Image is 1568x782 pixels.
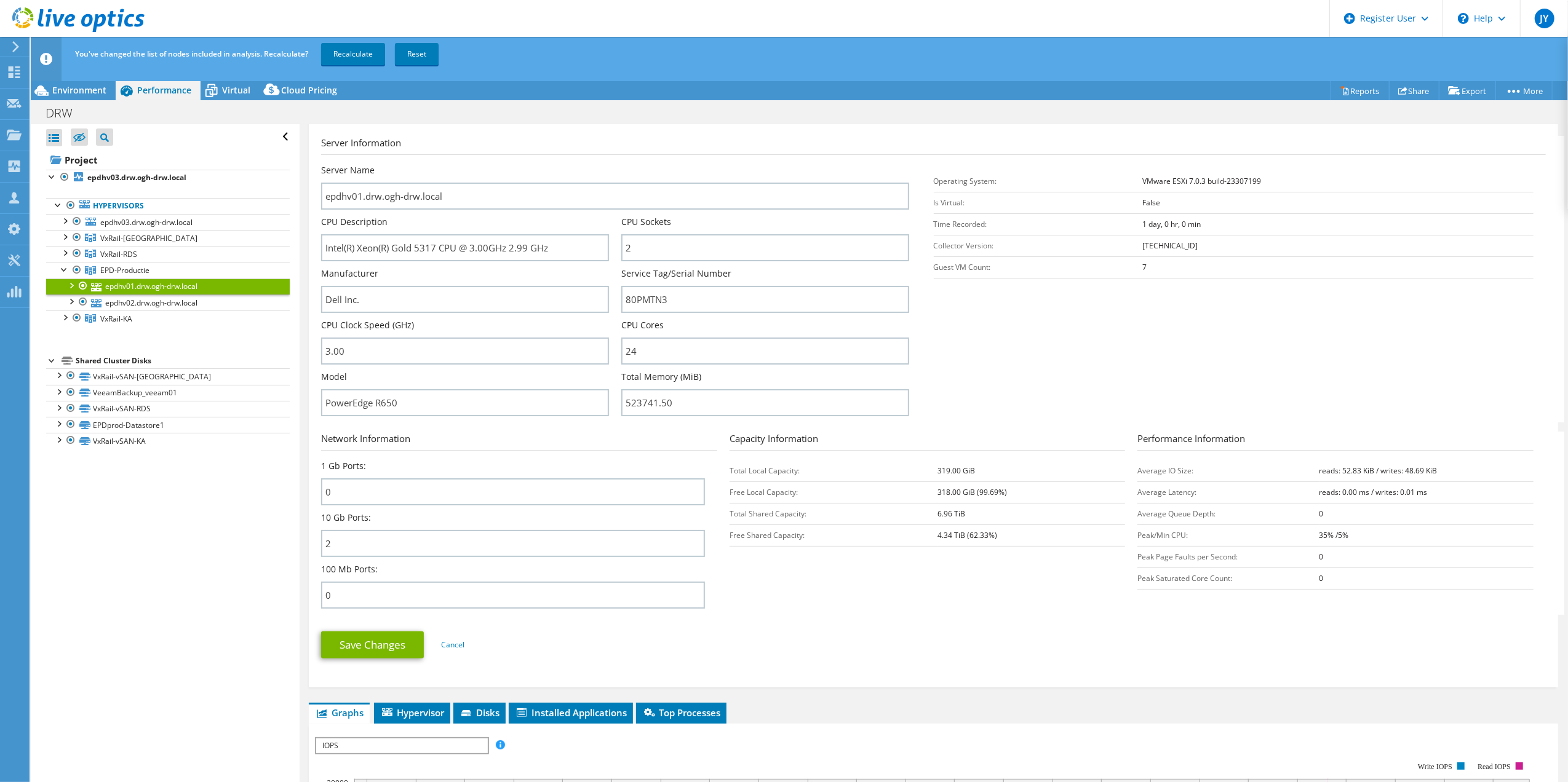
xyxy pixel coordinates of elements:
a: VxRail-vSAN-[GEOGRAPHIC_DATA] [46,368,290,384]
span: Hypervisor [380,706,444,719]
span: Disks [460,706,499,719]
a: Reset [395,43,439,65]
a: VxRail-Uitwijk [46,230,290,246]
label: CPU Description [321,216,388,228]
a: Project [46,150,290,170]
a: epdhv03.drw.ogh-drw.local [46,214,290,230]
text: Write IOPS [1418,762,1452,771]
b: 0 [1319,508,1324,519]
td: Free Shared Capacity: [730,524,937,546]
a: VxRail-KA [46,310,290,326]
label: Manufacturer [321,267,378,280]
span: epdhv03.drw.ogh-drw.local [100,217,193,227]
b: False [1142,197,1160,208]
b: 1 day, 0 hr, 0 min [1142,219,1201,229]
a: epdhv03.drw.ogh-drw.local [46,170,290,186]
span: Installed Applications [515,706,627,719]
td: Peak/Min CPU: [1137,524,1319,546]
h3: Capacity Information [730,432,1125,451]
b: reads: 0.00 ms / writes: 0.01 ms [1319,487,1428,497]
span: Cloud Pricing [281,84,337,96]
h3: Performance Information [1137,432,1533,451]
td: Average Latency: [1137,481,1319,503]
td: Operating System: [934,170,1142,192]
b: [TECHNICAL_ID] [1142,240,1198,251]
a: epdhv01.drw.ogh-drw.local [46,278,290,294]
td: Is Virtual: [934,192,1142,213]
h3: Network Information [321,432,717,451]
label: Model [321,371,347,383]
svg: \n [1458,13,1469,24]
b: 7 [1142,262,1147,272]
span: EPD-Productie [100,265,149,275]
span: VxRail-RDS [100,249,137,259]
td: Average IO Size: [1137,460,1319,481]
a: epdhv02.drw.ogh-drw.local [46,294,290,310]
b: reads: 52.83 KiB / writes: 48.69 KiB [1319,465,1438,476]
h3: Server Information [321,136,1546,155]
a: VxRail-RDS [46,246,290,262]
label: 1 Gb Ports: [321,460,366,472]
a: Export [1439,81,1496,100]
b: epdhv03.drw.ogh-drw.local [87,172,186,183]
a: EPDprod-Datastore1 [46,417,290,433]
td: Free Local Capacity: [730,481,937,503]
a: Cancel [441,639,464,650]
td: Peak Saturated Core Count: [1137,567,1319,589]
b: 0 [1319,551,1324,562]
td: Average Queue Depth: [1137,503,1319,524]
label: Service Tag/Serial Number [621,267,731,280]
a: VxRail-vSAN-KA [46,433,290,449]
label: CPU Sockets [621,216,671,228]
a: Recalculate [321,43,385,65]
a: More [1495,81,1553,100]
b: 318.00 GiB (99.69%) [937,487,1007,497]
a: Share [1389,81,1439,100]
b: 319.00 GiB [937,465,975,476]
b: 6.96 TiB [937,508,965,519]
span: VxRail-KA [100,314,132,324]
b: 4.34 TiB (62.33%) [937,530,997,540]
text: Read IOPS [1478,762,1511,771]
td: Guest VM Count: [934,256,1142,278]
span: You've changed the list of nodes included in analysis. Recalculate? [75,49,308,59]
a: VxRail-vSAN-RDS [46,401,290,417]
a: Save Changes [321,631,424,658]
label: CPU Cores [621,319,664,331]
td: Total Local Capacity: [730,460,937,481]
span: VxRail-[GEOGRAPHIC_DATA] [100,233,197,243]
td: Peak Page Faults per Second: [1137,546,1319,567]
a: Reports [1331,81,1390,100]
label: Server Name [321,164,375,176]
b: 0 [1319,573,1324,583]
label: 10 Gb Ports: [321,511,371,524]
span: Environment [52,84,106,96]
span: Graphs [315,706,364,719]
b: VMware ESXi 7.0.3 build-23307199 [1142,176,1261,186]
td: Total Shared Capacity: [730,503,937,524]
div: Shared Cluster Disks [76,353,290,368]
h1: DRW [40,106,92,120]
a: EPD-Productie [46,263,290,278]
span: Virtual [222,84,250,96]
span: IOPS [316,738,487,753]
b: 35% /5% [1319,530,1349,540]
label: CPU Clock Speed (GHz) [321,319,414,331]
span: Performance [137,84,191,96]
a: Hypervisors [46,198,290,214]
span: JY [1535,9,1554,28]
label: Total Memory (MiB) [621,371,701,383]
a: VeeamBackup_veeam01 [46,385,290,401]
label: 100 Mb Ports: [321,563,378,575]
td: Collector Version: [934,235,1142,256]
span: Top Processes [642,706,720,719]
td: Time Recorded: [934,213,1142,235]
